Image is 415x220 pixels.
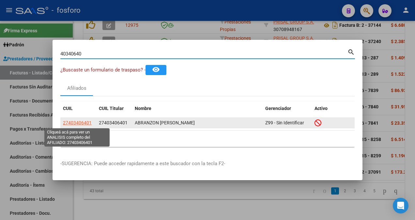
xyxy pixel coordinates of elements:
[60,67,146,73] span: ¿Buscaste un formulario de traspaso? -
[135,119,260,127] div: ABRANZON [PERSON_NAME]
[63,106,73,111] span: CUIL
[63,120,92,125] span: 27403406401
[60,160,355,167] p: -SUGERENCIA: Puede acceder rapidamente a este buscador con la tecla F2-
[96,102,132,116] datatable-header-cell: CUIL Titular
[132,102,263,116] datatable-header-cell: Nombre
[265,106,291,111] span: Gerenciador
[67,85,86,92] div: Afiliados
[393,198,408,213] div: Open Intercom Messenger
[60,102,96,116] datatable-header-cell: CUIL
[265,120,304,125] span: Z99 - Sin Identificar
[60,131,355,147] div: 1 total
[315,106,328,111] span: Activo
[152,66,160,73] mat-icon: remove_red_eye
[99,120,128,125] span: 27403406401
[312,102,355,116] datatable-header-cell: Activo
[347,48,355,55] mat-icon: search
[135,106,151,111] span: Nombre
[99,106,124,111] span: CUIL Titular
[263,102,312,116] datatable-header-cell: Gerenciador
